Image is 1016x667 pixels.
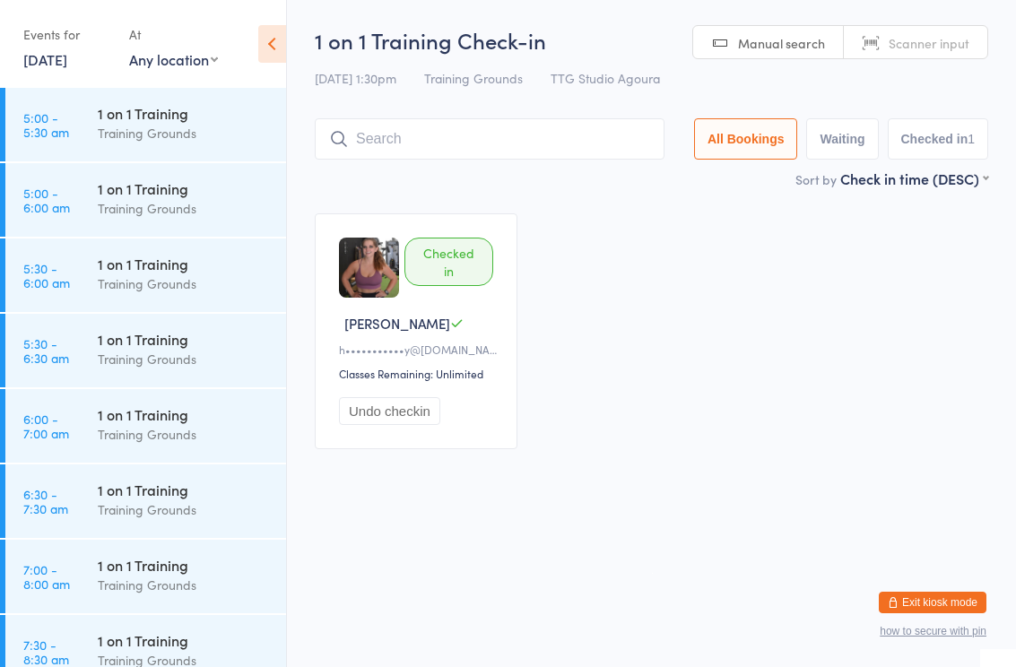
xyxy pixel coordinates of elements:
div: 1 on 1 Training [98,404,271,424]
input: Search [315,118,664,160]
div: Check in time (DESC) [840,169,988,188]
div: Training Grounds [98,575,271,595]
a: 5:30 -6:00 am1 on 1 TrainingTraining Grounds [5,238,286,312]
button: Exit kiosk mode [879,592,986,613]
div: 1 [968,132,975,146]
div: 1 on 1 Training [98,555,271,575]
a: 7:00 -8:00 am1 on 1 TrainingTraining Grounds [5,540,286,613]
button: Waiting [806,118,878,160]
div: Training Grounds [98,424,271,445]
div: h•••••••••••y@[DOMAIN_NAME] [339,342,499,357]
img: image1720832152.png [339,238,399,298]
div: 1 on 1 Training [98,329,271,349]
time: 6:00 - 7:00 am [23,411,69,440]
div: Training Grounds [98,273,271,294]
a: 6:00 -7:00 am1 on 1 TrainingTraining Grounds [5,389,286,463]
span: Training Grounds [424,69,523,87]
time: 5:30 - 6:30 am [23,336,69,365]
time: 5:00 - 6:00 am [23,186,70,214]
div: Checked in [404,238,493,286]
div: Training Grounds [98,349,271,369]
button: how to secure with pin [880,625,986,637]
span: [DATE] 1:30pm [315,69,396,87]
a: [DATE] [23,49,67,69]
time: 5:00 - 5:30 am [23,110,69,139]
div: 1 on 1 Training [98,103,271,123]
div: At [129,20,218,49]
div: 1 on 1 Training [98,480,271,499]
time: 7:00 - 8:00 am [23,562,70,591]
button: Checked in1 [888,118,989,160]
label: Sort by [795,170,837,188]
button: All Bookings [694,118,798,160]
span: [PERSON_NAME] [344,314,450,333]
a: 5:30 -6:30 am1 on 1 TrainingTraining Grounds [5,314,286,387]
a: 6:30 -7:30 am1 on 1 TrainingTraining Grounds [5,464,286,538]
time: 7:30 - 8:30 am [23,637,69,666]
span: Scanner input [889,34,969,52]
div: Events for [23,20,111,49]
div: Training Grounds [98,499,271,520]
div: 1 on 1 Training [98,630,271,650]
div: 1 on 1 Training [98,178,271,198]
time: 5:30 - 6:00 am [23,261,70,290]
h2: 1 on 1 Training Check-in [315,25,988,55]
div: Any location [129,49,218,69]
a: 5:00 -6:00 am1 on 1 TrainingTraining Grounds [5,163,286,237]
div: Training Grounds [98,123,271,143]
span: Manual search [738,34,825,52]
button: Undo checkin [339,397,440,425]
div: Training Grounds [98,198,271,219]
div: 1 on 1 Training [98,254,271,273]
div: Classes Remaining: Unlimited [339,366,499,381]
a: 5:00 -5:30 am1 on 1 TrainingTraining Grounds [5,88,286,161]
span: TTG Studio Agoura [551,69,660,87]
time: 6:30 - 7:30 am [23,487,68,515]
